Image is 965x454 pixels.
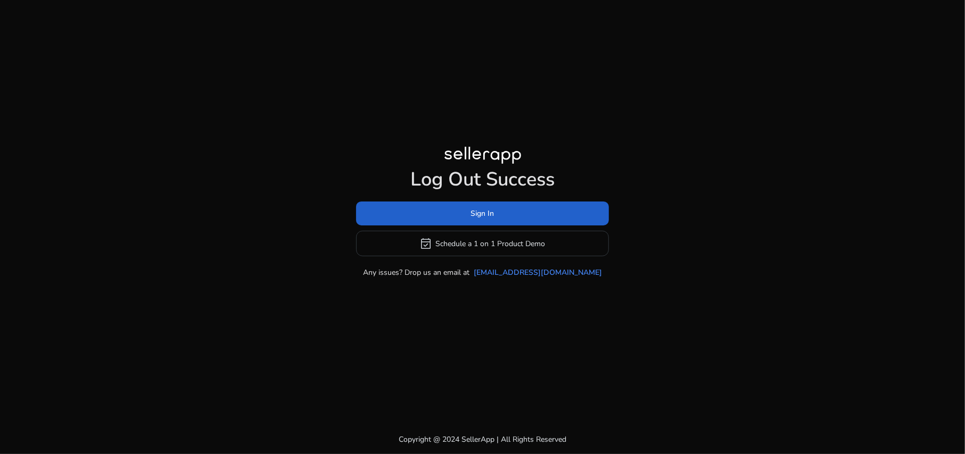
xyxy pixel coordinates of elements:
[356,201,609,225] button: Sign In
[471,208,494,219] span: Sign In
[420,237,433,250] span: event_available
[474,267,602,278] a: [EMAIL_ADDRESS][DOMAIN_NAME]
[356,231,609,256] button: event_availableSchedule a 1 on 1 Product Demo
[356,168,609,191] h1: Log Out Success
[363,267,469,278] p: Any issues? Drop us an email at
